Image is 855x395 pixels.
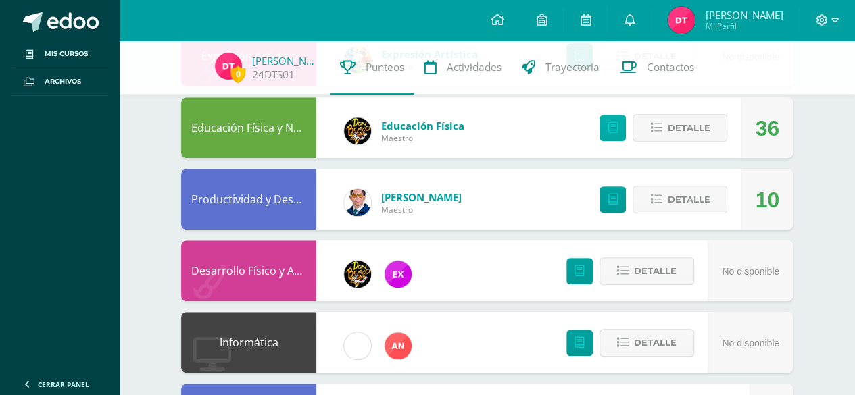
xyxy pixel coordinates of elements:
img: cae4b36d6049cd6b8500bd0f72497672.png [344,332,371,359]
div: Informática [181,312,316,373]
span: [PERSON_NAME] [381,190,462,204]
img: eda3c0d1caa5ac1a520cf0290d7c6ae4.png [344,117,371,144]
span: Maestro [381,132,464,144]
div: Desarrollo Físico y Artístico [181,240,316,301]
div: 36 [755,98,779,159]
a: Archivos [11,68,108,96]
span: Punteos [366,60,404,74]
a: Contactos [610,41,704,95]
a: Trayectoria [512,41,610,95]
img: 21dcd0747afb1b787494880446b9b401.png [344,261,371,288]
a: Punteos [330,41,414,95]
button: Detalle [633,186,727,213]
a: Mis cursos [11,41,108,68]
span: Mi Perfil [705,20,783,32]
div: 10 [755,169,779,230]
span: No disponible [722,338,779,348]
span: 0 [230,65,245,82]
div: Educación Física y Natación [181,97,316,158]
div: Productividad y Desarrollo [181,169,316,230]
span: Detalle [634,330,677,355]
span: Educación Física [381,119,464,132]
span: Cerrar panel [38,379,89,389]
img: 71abf2bd482ea5c0124037d671430b91.png [668,7,695,34]
span: Maestro [381,204,462,215]
a: [PERSON_NAME] [252,54,320,68]
img: ce84f7dabd80ed5f5aa83b4480291ac6.png [385,261,412,288]
span: Archivos [45,76,81,87]
span: Contactos [647,60,694,74]
span: No disponible [722,266,779,277]
span: Actividades [447,60,502,74]
img: 35a1f8cfe552b0525d1a6bbd90ff6c8c.png [385,332,412,359]
span: Detalle [667,187,710,212]
span: Detalle [667,115,710,140]
span: [PERSON_NAME] [705,8,783,22]
span: Trayectoria [545,60,600,74]
button: Detalle [633,114,727,142]
img: 71abf2bd482ea5c0124037d671430b91.png [215,53,242,80]
button: Detalle [600,257,694,285]
a: Actividades [414,41,512,95]
a: 24DTS01 [252,68,295,82]
span: Mis cursos [45,49,88,59]
button: Detalle [600,329,694,357]
span: Detalle [634,259,677,284]
img: 059ccfba660c78d33e1d6e9d5a6a4bb6.png [344,189,371,216]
